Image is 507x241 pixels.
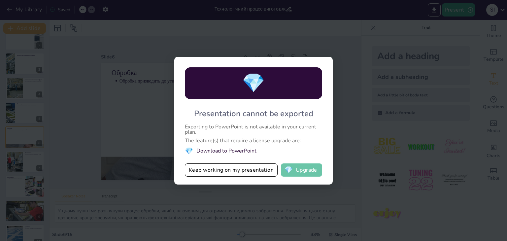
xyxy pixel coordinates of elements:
button: diamondUpgrade [281,163,322,177]
span: diamond [242,70,265,96]
li: Download to PowerPoint [185,147,322,155]
span: diamond [185,147,193,155]
div: Exporting to PowerPoint is not available in your current plan. [185,124,322,135]
div: The feature(s) that require a license upgrade are: [185,138,322,143]
span: diamond [285,167,293,173]
div: Presentation cannot be exported [194,108,313,119]
button: Keep working on my presentation [185,163,278,177]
